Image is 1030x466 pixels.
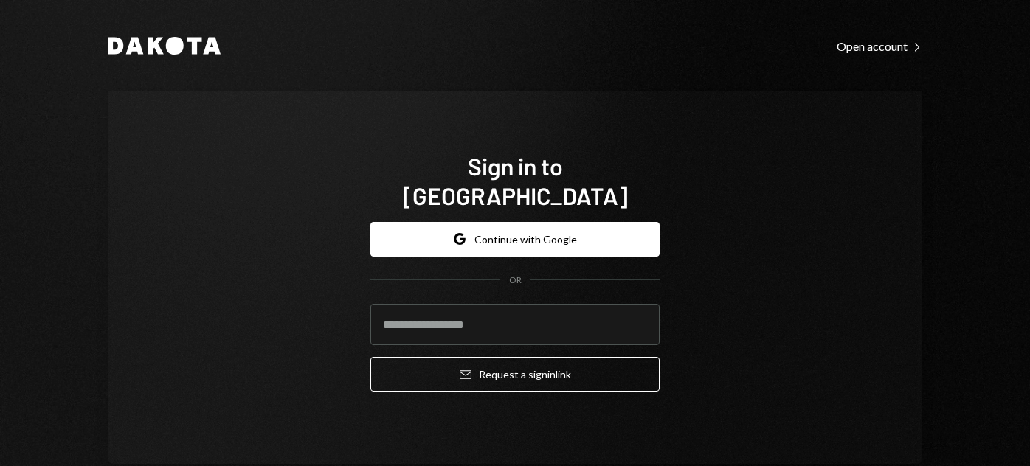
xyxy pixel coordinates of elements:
div: Open account [837,39,922,54]
button: Request a signinlink [370,357,660,392]
h1: Sign in to [GEOGRAPHIC_DATA] [370,151,660,210]
div: OR [509,274,522,287]
a: Open account [837,38,922,54]
button: Continue with Google [370,222,660,257]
